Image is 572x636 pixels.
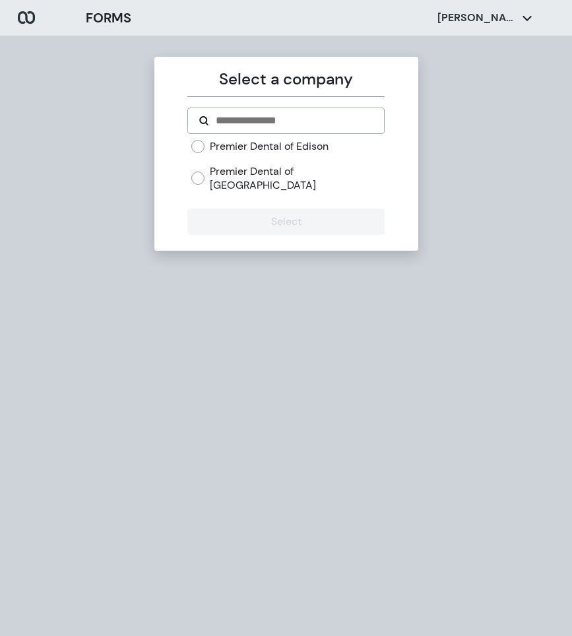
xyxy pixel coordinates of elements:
p: Select a company [187,67,385,91]
p: [PERSON_NAME] [437,11,517,25]
h3: FORMS [86,8,131,28]
button: Select [187,208,385,235]
input: Search [214,113,373,129]
label: Premier Dental of [GEOGRAPHIC_DATA] [210,164,385,193]
label: Premier Dental of Edison [210,139,329,154]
